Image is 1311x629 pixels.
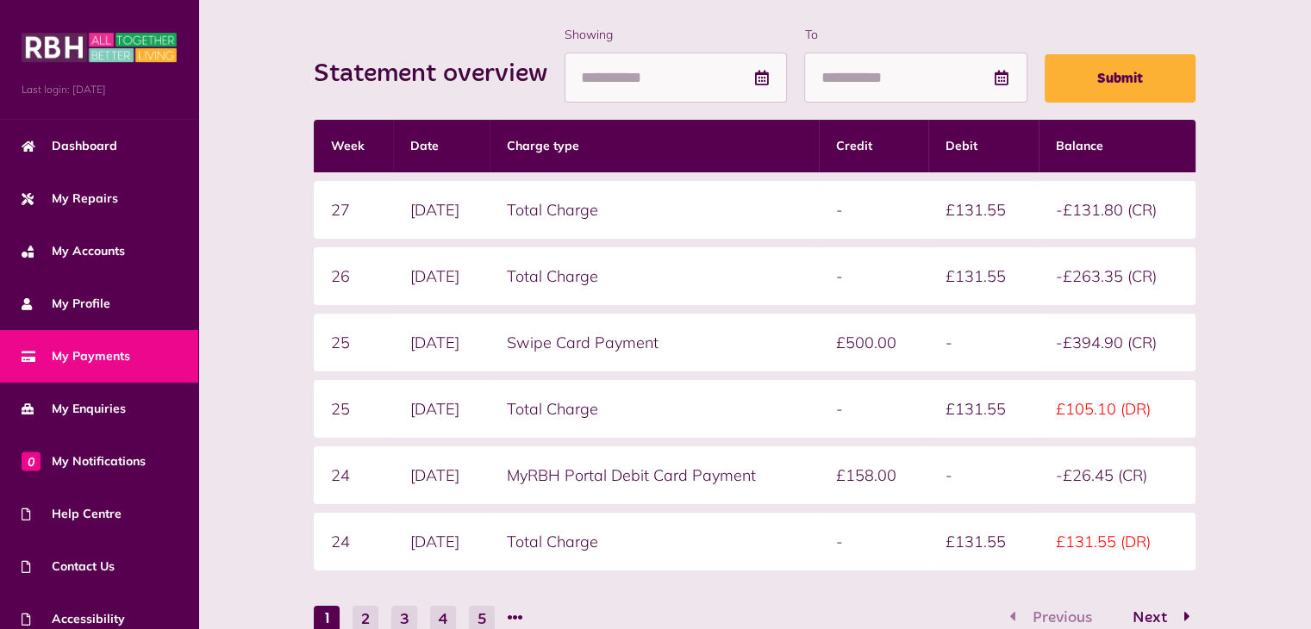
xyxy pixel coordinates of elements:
label: Showing [565,26,787,44]
button: Submit [1045,54,1196,103]
th: Charge type [490,120,818,172]
td: Total Charge [490,513,818,570]
span: Next [1120,610,1180,626]
td: - [819,247,929,305]
td: 25 [314,314,393,371]
td: Swipe Card Payment [490,314,818,371]
span: My Profile [22,295,110,313]
td: [DATE] [393,513,490,570]
span: Contact Us [22,557,115,576]
th: Balance [1039,120,1196,172]
span: Dashboard [22,137,117,155]
span: My Accounts [22,242,125,260]
th: Date [393,120,490,172]
th: Week [314,120,393,172]
td: £158.00 [819,446,929,504]
td: [DATE] [393,181,490,239]
td: £131.55 [928,181,1039,239]
td: £131.55 [928,380,1039,438]
img: MyRBH [22,30,177,65]
td: Total Charge [490,181,818,239]
td: - [819,181,929,239]
td: 27 [314,181,393,239]
td: MyRBH Portal Debit Card Payment [490,446,818,504]
span: My Enquiries [22,400,126,418]
td: £500.00 [819,314,929,371]
span: Last login: [DATE] [22,82,177,97]
td: 26 [314,247,393,305]
td: £131.55 [928,247,1039,305]
td: -£263.35 (CR) [1039,247,1196,305]
td: £131.55 (DR) [1039,513,1196,570]
td: £131.55 [928,513,1039,570]
td: -£394.90 (CR) [1039,314,1196,371]
td: 24 [314,446,393,504]
td: - [928,446,1039,504]
td: £105.10 (DR) [1039,380,1196,438]
td: Total Charge [490,247,818,305]
label: To [804,26,1027,44]
th: Debit [928,120,1039,172]
td: Total Charge [490,380,818,438]
td: 24 [314,513,393,570]
td: [DATE] [393,314,490,371]
span: 0 [22,452,41,470]
h2: Statement overview [314,59,565,90]
td: -£26.45 (CR) [1039,446,1196,504]
span: My Payments [22,347,130,365]
span: My Notifications [22,452,146,470]
td: 25 [314,380,393,438]
td: - [819,380,929,438]
td: - [928,314,1039,371]
span: Help Centre [22,505,122,523]
td: [DATE] [393,380,490,438]
span: Accessibility [22,610,125,628]
td: -£131.80 (CR) [1039,181,1196,239]
span: My Repairs [22,190,118,208]
td: [DATE] [393,247,490,305]
th: Credit [819,120,929,172]
td: [DATE] [393,446,490,504]
td: - [819,513,929,570]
